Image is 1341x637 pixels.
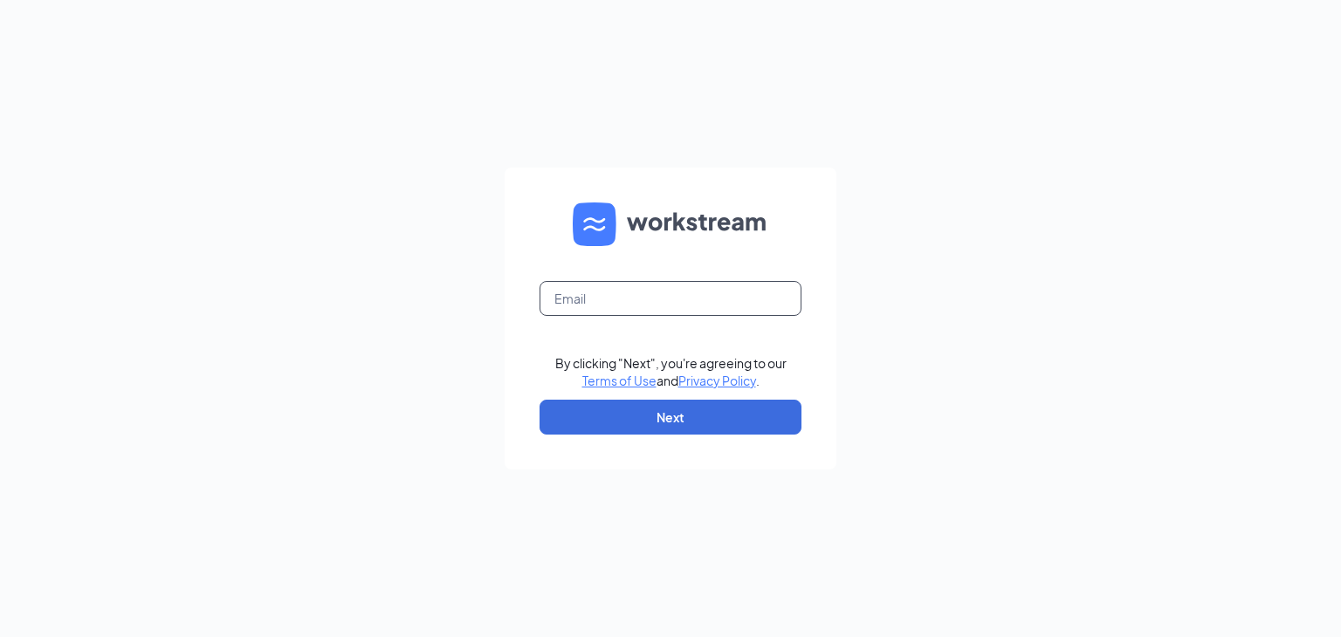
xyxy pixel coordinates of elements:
div: By clicking "Next", you're agreeing to our and . [555,354,787,389]
button: Next [540,400,801,435]
img: WS logo and Workstream text [573,202,768,246]
a: Terms of Use [582,373,657,388]
input: Email [540,281,801,316]
a: Privacy Policy [678,373,756,388]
